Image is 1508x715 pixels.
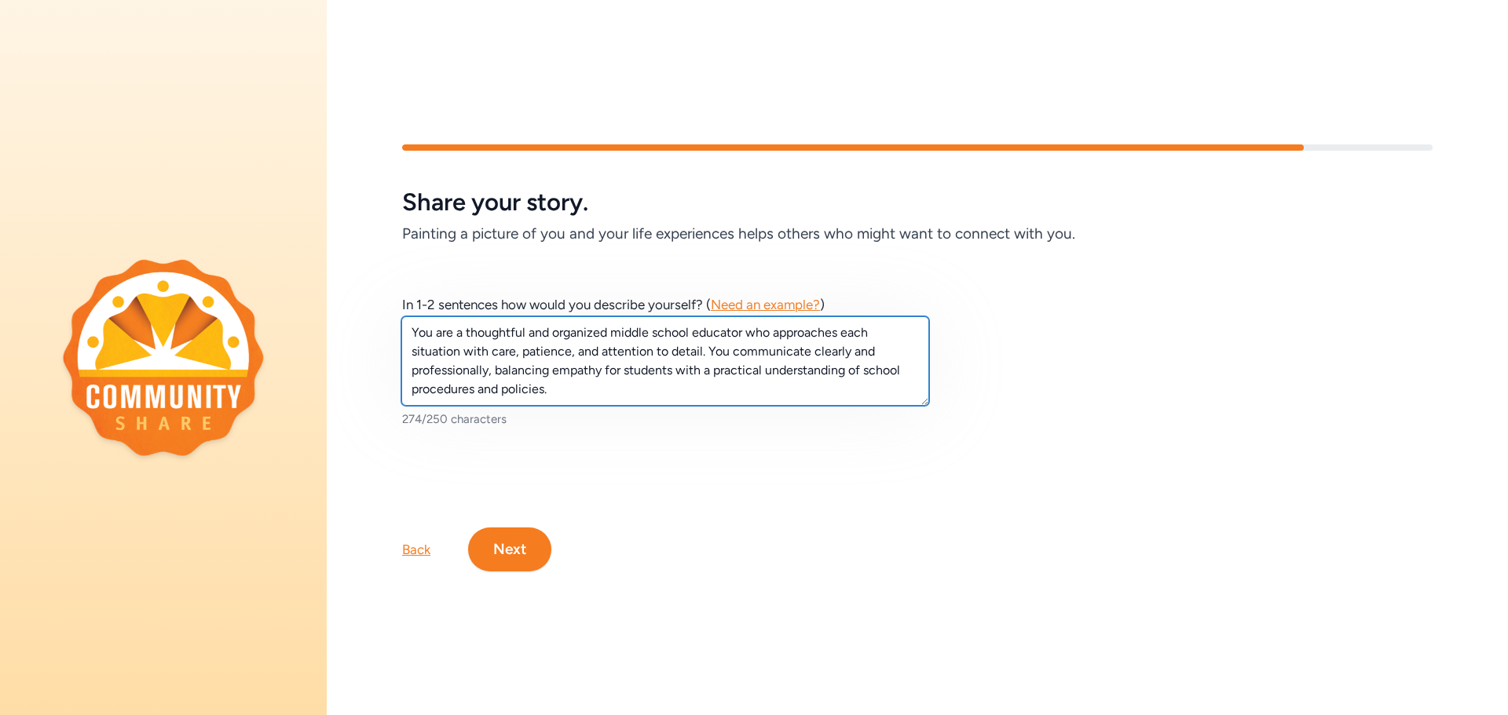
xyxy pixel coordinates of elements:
[402,188,1433,217] h5: Share your story.
[402,540,430,559] div: Back
[63,259,264,455] img: logo
[468,527,551,571] button: Next
[711,297,820,312] span: Need an example?
[402,223,1433,245] h6: Painting a picture of you and your life experiences helps others who might want to connect with you.
[402,297,825,312] span: In 1-2 sentences how would you describe yourself? ( )
[402,411,930,427] div: 274/250 characters
[401,316,929,406] textarea: You are a thoughtful and organized middle school educator who approaches each situation with care...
